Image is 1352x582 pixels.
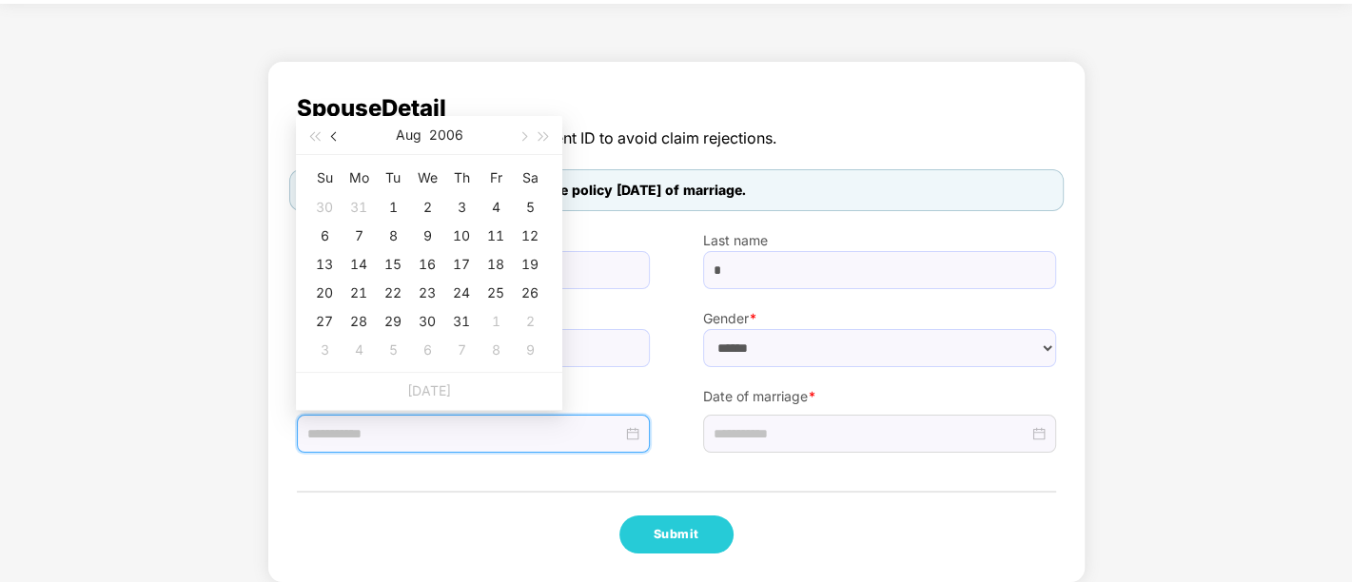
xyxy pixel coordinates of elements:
div: 19 [519,253,541,276]
td: 2006-08-16 [410,250,444,279]
td: 2006-09-06 [410,336,444,364]
div: 24 [450,281,473,304]
td: 2006-08-19 [513,250,547,279]
div: 3 [313,339,336,361]
td: 2006-08-15 [376,250,410,279]
td: 2006-09-09 [513,336,547,364]
td: 2006-08-08 [376,222,410,250]
td: 2006-08-03 [444,193,479,222]
td: 2006-08-05 [513,193,547,222]
div: 4 [347,339,370,361]
td: 2006-08-14 [342,250,376,279]
div: 31 [347,196,370,219]
span: The detail should be as per government ID to avoid claim rejections. [297,126,1056,150]
label: Last name [703,230,1056,251]
button: Submit [619,515,734,553]
div: 1 [484,310,507,333]
div: 13 [313,253,336,276]
td: 2006-08-26 [513,279,547,307]
div: 21 [347,281,370,304]
td: 2006-08-28 [342,307,376,336]
div: 23 [416,281,439,304]
td: 2006-08-31 [444,307,479,336]
td: 2006-07-30 [307,193,342,222]
td: 2006-08-24 [444,279,479,307]
td: 2006-08-04 [479,193,513,222]
div: 2 [519,310,541,333]
div: 5 [382,339,404,361]
td: 2006-09-05 [376,336,410,364]
th: Fr [479,163,513,193]
div: 5 [519,196,541,219]
div: 25 [484,281,507,304]
td: 2006-08-10 [444,222,479,250]
td: 2006-07-31 [342,193,376,222]
td: 2006-08-21 [342,279,376,307]
th: Th [444,163,479,193]
td: 2006-08-29 [376,307,410,336]
div: 8 [382,224,404,247]
div: 15 [382,253,404,276]
div: 22 [382,281,404,304]
div: 9 [519,339,541,361]
div: 26 [519,281,541,304]
td: 2006-08-25 [479,279,513,307]
th: Tu [376,163,410,193]
td: 2006-08-12 [513,222,547,250]
td: 2006-09-03 [307,336,342,364]
td: 2006-08-02 [410,193,444,222]
div: 12 [519,224,541,247]
td: 2006-08-23 [410,279,444,307]
div: 9 [416,224,439,247]
td: 2006-08-17 [444,250,479,279]
div: 17 [450,253,473,276]
th: Su [307,163,342,193]
td: 2006-09-02 [513,307,547,336]
td: 2006-08-20 [307,279,342,307]
td: 2006-08-11 [479,222,513,250]
td: 2006-08-18 [479,250,513,279]
td: 2006-08-27 [307,307,342,336]
td: 2006-09-04 [342,336,376,364]
button: 2006 [429,116,463,154]
div: 31 [450,310,473,333]
div: 6 [416,339,439,361]
div: 16 [416,253,439,276]
div: 3 [450,196,473,219]
a: [DATE] [407,382,451,398]
div: 27 [313,310,336,333]
div: 8 [484,339,507,361]
td: 2006-09-07 [444,336,479,364]
div: 7 [347,224,370,247]
button: Aug [396,116,421,154]
div: 6 [313,224,336,247]
td: 2006-08-13 [307,250,342,279]
div: 30 [313,196,336,219]
div: 30 [416,310,439,333]
td: 2006-09-01 [479,307,513,336]
div: 20 [313,281,336,304]
td: 2006-09-08 [479,336,513,364]
td: 2006-08-22 [376,279,410,307]
th: Sa [513,163,547,193]
td: 2006-08-09 [410,222,444,250]
label: Date of marriage [703,386,1056,407]
td: 2006-08-07 [342,222,376,250]
div: 7 [450,339,473,361]
div: 11 [484,224,507,247]
span: Spouse Detail [297,90,1056,126]
div: 1 [382,196,404,219]
div: 29 [382,310,404,333]
label: Gender [703,308,1056,329]
th: Mo [342,163,376,193]
div: 18 [484,253,507,276]
div: 4 [484,196,507,219]
div: 14 [347,253,370,276]
td: 2006-08-06 [307,222,342,250]
div: 10 [450,224,473,247]
div: 28 [347,310,370,333]
div: 2 [416,196,439,219]
th: We [410,163,444,193]
td: 2006-08-30 [410,307,444,336]
td: 2006-08-01 [376,193,410,222]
